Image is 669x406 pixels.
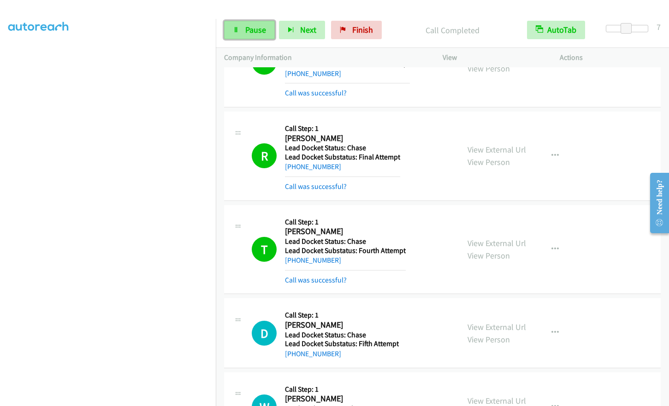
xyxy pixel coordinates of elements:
a: View External Url [468,395,526,406]
p: Company Information [224,52,426,63]
a: [PHONE_NUMBER] [285,162,341,171]
a: View Person [468,63,510,74]
h2: [PERSON_NAME] [285,394,398,404]
a: [PHONE_NUMBER] [285,69,341,78]
h5: Call Step: 1 [285,385,398,394]
button: AutoTab [527,21,585,39]
a: Call was successful? [285,276,347,284]
a: View External Url [468,322,526,332]
a: View Person [468,157,510,167]
p: Call Completed [394,24,510,36]
a: View Person [468,334,510,345]
h5: Lead Docket Status: Chase [285,330,399,340]
h5: Lead Docket Status: Chase [285,237,406,246]
iframe: Resource Center [642,166,669,240]
p: View [443,52,544,63]
h1: D [252,321,277,346]
h2: [PERSON_NAME] [285,226,406,237]
h5: Call Step: 1 [285,124,400,133]
a: Pause [224,21,275,39]
a: Finish [331,21,382,39]
h2: [PERSON_NAME] [285,133,400,144]
h1: T [252,237,277,262]
a: Call was successful? [285,88,347,97]
h5: Call Step: 1 [285,218,406,227]
h2: [PERSON_NAME] [285,320,399,330]
h5: Call Step: 1 [285,311,399,320]
a: View External Url [468,238,526,248]
h5: Lead Docket Status: Chase [285,143,400,153]
p: Actions [560,52,661,63]
a: View External Url [468,144,526,155]
a: [PHONE_NUMBER] [285,256,341,265]
h5: Lead Docket Substatus: Fourth Attempt [285,246,406,255]
button: Next [279,21,325,39]
a: View Person [468,250,510,261]
div: 7 [657,21,661,33]
a: Call was successful? [285,182,347,191]
h5: Lead Docket Substatus: Fifth Attempt [285,339,399,348]
span: Finish [352,24,373,35]
h1: R [252,143,277,168]
span: Pause [245,24,266,35]
span: Next [300,24,316,35]
h5: Lead Docket Substatus: Final Attempt [285,153,400,162]
a: [PHONE_NUMBER] [285,349,341,358]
